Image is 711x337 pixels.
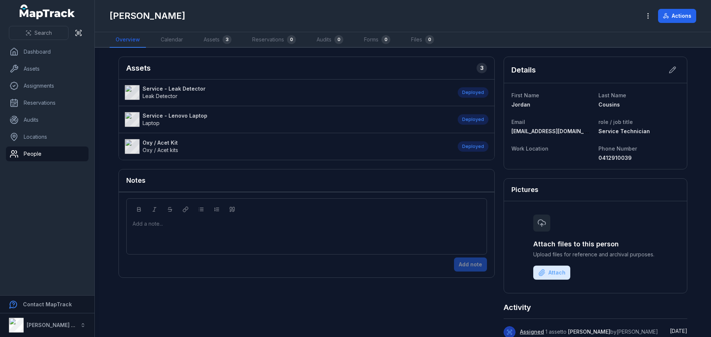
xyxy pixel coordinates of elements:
span: Service Technician [598,128,650,134]
span: Leak Detector [143,93,177,99]
strong: Service - Leak Detector [143,85,206,92]
span: Jordan [511,101,530,108]
span: Upload files for reference and archival purposes. [533,251,658,258]
div: 0 [287,35,296,44]
a: Assignments [6,78,89,93]
a: Dashboard [6,44,89,59]
div: Deployed [458,114,488,125]
div: Deployed [458,87,488,98]
a: Service - Leak DetectorLeak Detector [125,85,450,100]
strong: Service - Lenovo Laptop [143,112,207,119]
a: Assigned [520,328,544,336]
span: Phone Number [598,145,637,152]
span: Search [34,29,52,37]
a: Overview [110,32,146,48]
a: Oxy / Acet KitOxy / Acet kits [125,139,450,154]
h3: Pictures [511,185,538,195]
span: Oxy / Acet kits [143,147,178,153]
a: Assets [6,61,89,76]
a: Audits0 [311,32,349,48]
a: Files0 [405,32,440,48]
a: MapTrack [20,4,75,19]
span: Email [511,119,525,125]
h2: Assets [126,63,151,73]
span: [EMAIL_ADDRESS][DOMAIN_NAME] [511,128,601,134]
span: Last Name [598,92,626,98]
a: Audits [6,112,89,127]
div: Deployed [458,141,488,152]
strong: [PERSON_NAME] Air [27,322,78,328]
span: Laptop [143,120,160,126]
button: Actions [658,9,696,23]
span: 0412910039 [598,155,632,161]
a: Locations [6,129,89,144]
button: Attach [533,266,570,280]
div: 0 [381,35,390,44]
h2: Details [511,65,536,75]
a: Forms0 [358,32,396,48]
a: People [6,146,89,161]
div: 0 [425,35,434,44]
a: Assets3 [198,32,237,48]
span: Cousins [598,101,620,108]
a: Calendar [155,32,189,48]
div: 0 [334,35,343,44]
a: Reservations0 [246,32,302,48]
strong: Oxy / Acet Kit [143,139,178,146]
time: 7/30/2025, 8:47:34 AM [670,328,687,334]
h2: Activity [504,302,531,313]
span: [DATE] [670,328,687,334]
span: First Name [511,92,539,98]
span: role / job title [598,119,633,125]
span: 1 asset to by [PERSON_NAME] [520,328,658,335]
h1: [PERSON_NAME] [110,10,185,22]
a: Reservations [6,95,89,110]
h3: Notes [126,175,146,186]
span: [PERSON_NAME] [568,328,610,335]
h3: Attach files to this person [533,239,658,249]
div: 3 [477,63,487,73]
a: Service - Lenovo LaptopLaptop [125,112,450,127]
button: Search [9,26,69,40]
span: Work Location [511,145,548,152]
div: 3 [223,35,231,44]
strong: Contact MapTrack [23,301,72,307]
